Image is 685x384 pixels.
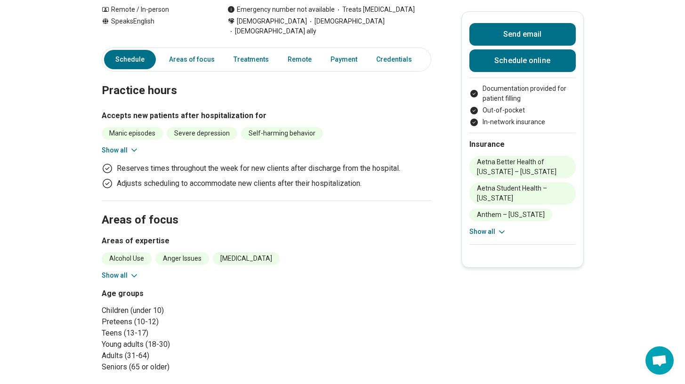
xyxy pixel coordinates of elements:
[102,288,263,299] h3: Age groups
[102,235,431,247] h3: Areas of expertise
[102,190,431,228] h2: Areas of focus
[469,208,552,221] li: Anthem – [US_STATE]
[102,361,263,373] li: Seniors (65 or older)
[469,182,576,205] li: Aetna Student Health – [US_STATE]
[469,49,576,72] a: Schedule online
[645,346,674,375] div: Open chat
[102,305,263,316] li: Children (under 10)
[307,16,385,26] span: [DEMOGRAPHIC_DATA]
[155,252,209,265] li: Anger Issues
[167,127,237,140] li: Severe depression
[102,127,163,140] li: Manic episodes
[117,163,400,174] p: Reserves times throughout the week for new clients after discharge from the hospital.
[102,16,209,36] div: Speaks English
[102,328,263,339] li: Teens (13-17)
[102,271,139,280] button: Show all
[102,60,431,99] h2: Practice hours
[469,227,507,237] button: Show all
[469,84,576,104] li: Documentation provided for patient filling
[102,316,263,328] li: Preteens (10-12)
[117,178,362,189] p: Adjusts scheduling to accommodate new clients after their hospitalization.
[282,50,317,69] a: Remote
[228,50,274,69] a: Treatments
[227,5,335,15] div: Emergency number not available
[469,23,576,46] button: Send email
[469,139,576,150] h2: Insurance
[371,50,418,69] a: Credentials
[469,156,576,178] li: Aetna Better Health of [US_STATE] – [US_STATE]
[102,252,152,265] li: Alcohol Use
[425,50,459,69] a: Other
[104,50,156,69] a: Schedule
[241,127,323,140] li: Self-harming behavior
[469,105,576,115] li: Out-of-pocket
[335,5,415,15] span: Treats [MEDICAL_DATA]
[163,50,220,69] a: Areas of focus
[325,50,363,69] a: Payment
[227,26,316,36] span: [DEMOGRAPHIC_DATA] ally
[469,84,576,127] ul: Payment options
[102,5,209,15] div: Remote / In-person
[469,117,576,127] li: In-network insurance
[102,339,263,350] li: Young adults (18-30)
[102,350,263,361] li: Adults (31-64)
[213,252,280,265] li: [MEDICAL_DATA]
[102,145,139,155] button: Show all
[102,110,431,121] h3: Accepts new patients after hospitalization for
[237,16,307,26] span: [DEMOGRAPHIC_DATA]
